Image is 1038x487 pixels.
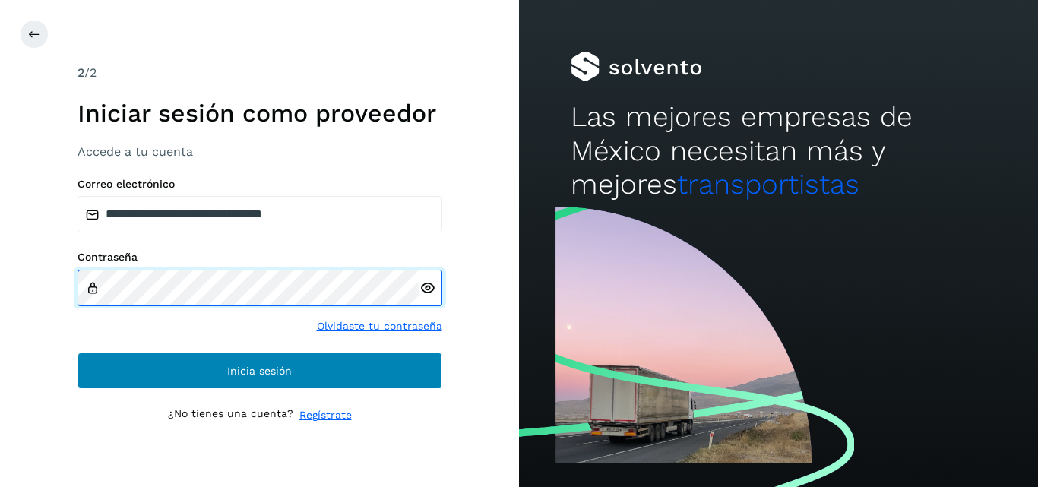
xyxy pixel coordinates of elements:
p: ¿No tienes una cuenta? [168,407,293,423]
h2: Las mejores empresas de México necesitan más y mejores [571,100,986,201]
label: Contraseña [78,251,442,264]
h3: Accede a tu cuenta [78,144,442,159]
span: transportistas [677,168,859,201]
span: Inicia sesión [227,365,292,376]
a: Olvidaste tu contraseña [317,318,442,334]
a: Regístrate [299,407,352,423]
div: /2 [78,64,442,82]
button: Inicia sesión [78,353,442,389]
label: Correo electrónico [78,178,442,191]
h1: Iniciar sesión como proveedor [78,99,442,128]
span: 2 [78,65,84,80]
